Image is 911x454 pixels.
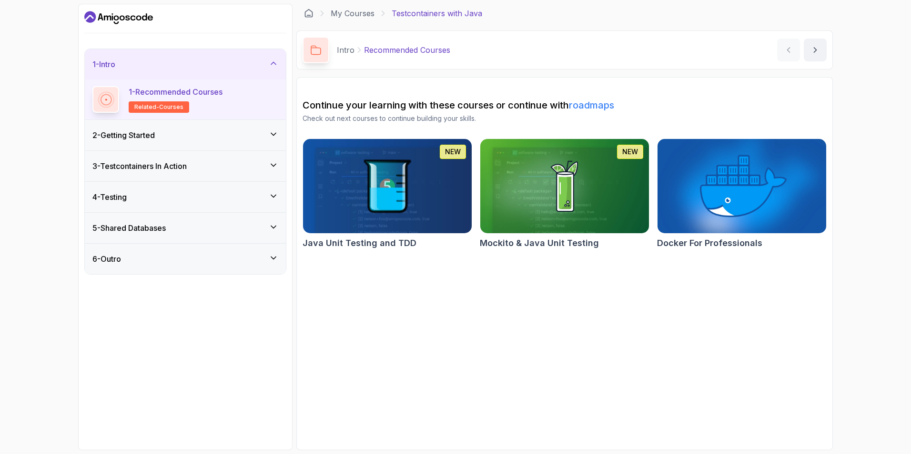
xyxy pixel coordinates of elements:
p: Check out next courses to continue building your skills. [303,114,827,123]
h3: 4 - Testing [92,191,127,203]
button: next content [804,39,827,61]
h3: 5 - Shared Databases [92,222,166,234]
img: Java Unit Testing and TDD card [303,139,472,233]
h3: 1 - Intro [92,59,115,70]
p: Testcontainers with Java [392,8,482,19]
button: 4-Testing [85,182,286,212]
h2: Java Unit Testing and TDD [303,237,416,250]
h3: 2 - Getting Started [92,129,155,141]
h3: 6 - Outro [92,253,121,265]
button: 6-Outro [85,244,286,274]
a: Mockito & Java Unit Testing cardNEWMockito & Java Unit Testing [480,138,649,250]
button: 1-Intro [85,49,286,79]
h3: 3 - Testcontainers In Action [92,160,187,172]
p: 1 - Recommended Courses [129,86,223,98]
button: 5-Shared Databases [85,213,286,243]
p: NEW [622,147,638,157]
a: Dashboard [84,10,153,25]
a: roadmaps [569,99,614,111]
button: 1-Recommended Coursesrelated-courses [92,86,278,113]
button: previous content [777,39,800,61]
img: Mockito & Java Unit Testing card [480,139,649,233]
a: Dashboard [304,9,314,18]
a: Java Unit Testing and TDD cardNEWJava Unit Testing and TDD [303,138,472,250]
span: related-courses [134,103,183,111]
p: Intro [337,44,354,56]
h2: Continue your learning with these courses or continue with [303,99,827,112]
h2: Docker For Professionals [657,237,762,250]
h2: Mockito & Java Unit Testing [480,237,599,250]
p: NEW [445,147,461,157]
a: Docker For Professionals cardDocker For Professionals [657,138,827,250]
a: My Courses [331,8,375,19]
button: 3-Testcontainers In Action [85,151,286,181]
button: 2-Getting Started [85,120,286,150]
p: Recommended Courses [364,44,450,56]
img: Docker For Professionals card [658,139,826,233]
